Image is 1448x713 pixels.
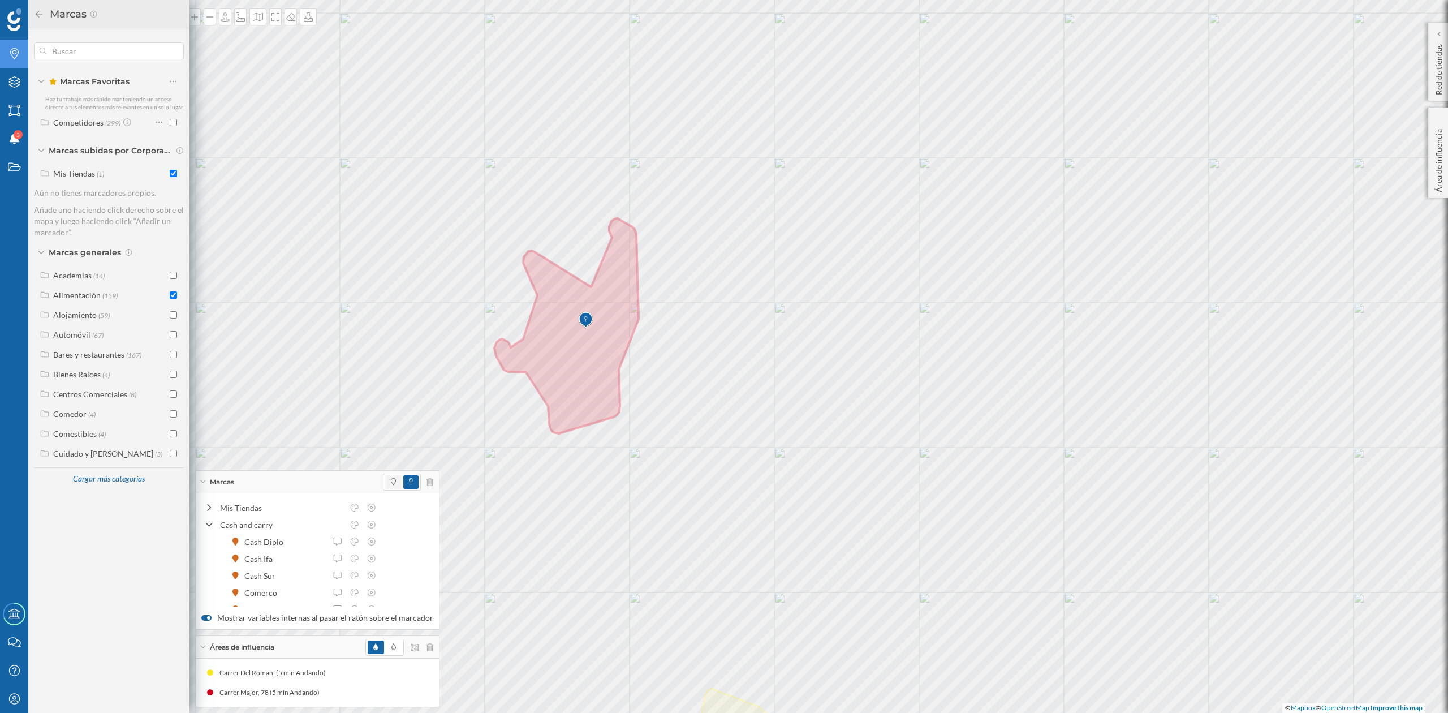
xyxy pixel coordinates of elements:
div: Comedor [53,409,87,419]
span: (14) [93,270,105,280]
div: Bares y restaurantes [53,350,124,359]
span: Marcas [210,477,234,487]
span: (4) [98,429,106,439]
a: Mapbox [1291,703,1316,712]
span: (3) [155,449,162,458]
span: Marcas Favoritas [49,76,130,87]
span: Soporte [23,8,63,18]
span: 3 [16,129,20,140]
span: Marcas subidas por Corporación Alimentaria Guissona (BonÀrea) [49,145,173,156]
span: Haz tu trabajo más rápido manteniendo un acceso directo a tus elementos más relevantes en un solo... [45,96,184,110]
div: Cash and carry [220,519,343,531]
p: Aún no tienes marcadores propios. [34,187,184,199]
div: Cuidado y [PERSON_NAME] [53,449,153,458]
span: (1) [97,169,104,178]
span: (4) [88,409,96,419]
div: Bienes Raíces [53,370,101,379]
span: (4) [102,370,110,379]
div: Competidores [53,118,104,127]
div: Cash Diplo [244,536,289,548]
p: Red de tiendas [1433,40,1445,95]
a: OpenStreetMap [1321,703,1369,712]
div: Alimentación [53,290,101,300]
span: Áreas de influencia [210,642,274,652]
div: Alojamiento [53,310,97,320]
span: (167) [126,350,141,359]
div: © © [1282,703,1425,713]
span: (67) [92,330,104,340]
img: Geoblink Logo [7,8,21,31]
div: Mis Tiendas [220,502,343,514]
div: Comestibles [53,429,97,439]
span: (159) [102,290,118,300]
div: Centros Comerciales [53,389,127,399]
div: Cargar más categorías [66,469,151,489]
span: (299) [105,118,120,127]
span: (59) [98,310,110,320]
div: Mis Tiendas [53,169,95,178]
h2: Marcas [44,5,89,23]
div: Cash Sur [244,570,281,582]
div: Comerco [244,587,283,599]
p: Añade uno haciendo click derecho sobre el mapa y luego haciendo click “Añadir un marcador”. [34,204,184,238]
span: Marcas generales [49,247,121,258]
label: Mostrar variables internas al pasar el ratón sobre el marcador [201,612,433,624]
div: Carrer Del Romaní (5 min Andando) [219,667,331,678]
p: Área de influencia [1433,124,1445,192]
div: Automóvil [53,330,90,340]
img: Marker [579,309,593,332]
div: Academias [53,270,92,280]
div: Cash Ifa [244,553,278,565]
a: Improve this map [1371,703,1423,712]
span: (8) [129,389,136,399]
div: Carrer Major, 78 (5 min Andando) [219,687,325,698]
div: Gmcash [244,604,278,616]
